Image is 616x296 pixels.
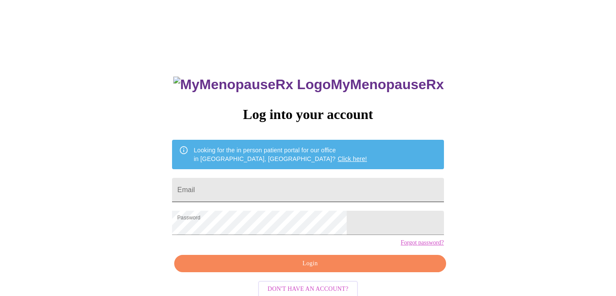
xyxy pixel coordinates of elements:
[172,106,444,122] h3: Log into your account
[174,255,446,273] button: Login
[173,77,331,93] img: MyMenopauseRx Logo
[338,155,367,162] a: Click here!
[194,142,367,167] div: Looking for the in person patient portal for our office in [GEOGRAPHIC_DATA], [GEOGRAPHIC_DATA]?
[256,285,360,292] a: Don't have an account?
[401,239,444,246] a: Forgot password?
[173,77,444,93] h3: MyMenopauseRx
[184,258,436,269] span: Login
[268,284,348,295] span: Don't have an account?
